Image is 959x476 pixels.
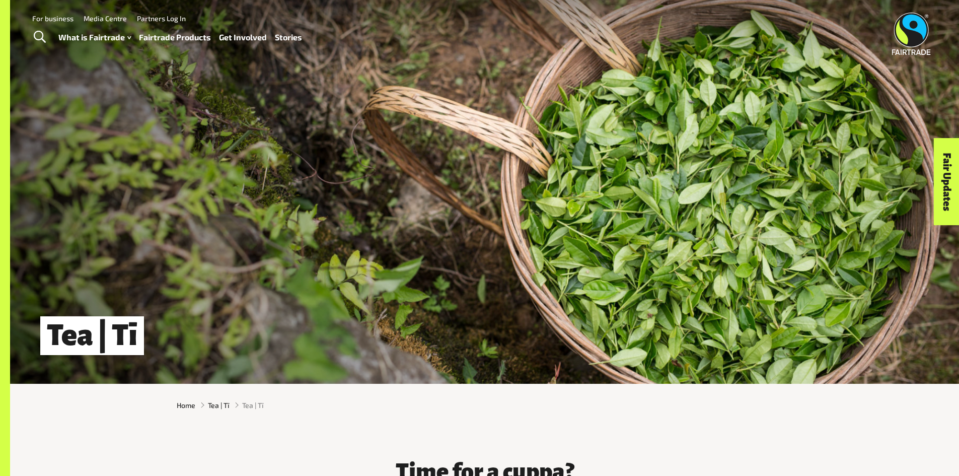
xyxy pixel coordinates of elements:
span: Tea | Tī [242,400,264,411]
h1: Tea | Tī [40,316,144,355]
img: Fairtrade Australia New Zealand logo [892,13,931,55]
a: Get Involved [219,30,267,45]
a: Home [177,400,195,411]
a: Partners Log In [137,14,186,23]
a: Stories [275,30,302,45]
a: What is Fairtrade [58,30,131,45]
a: Tea | Tī [208,400,230,411]
a: Toggle Search [27,25,52,50]
a: Media Centre [84,14,127,23]
a: Fairtrade Products [139,30,211,45]
a: For business [32,14,73,23]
